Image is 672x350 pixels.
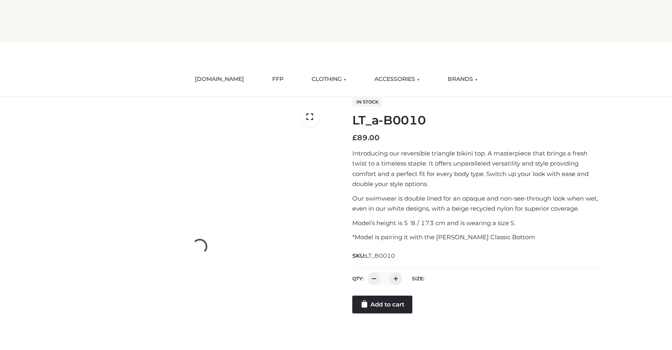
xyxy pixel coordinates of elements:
[412,275,424,282] label: Size:
[352,148,603,189] p: Introducing our reversible triangle bikini top. A masterpiece that brings a fresh twist to a time...
[189,70,250,88] a: [DOMAIN_NAME]
[352,275,364,282] label: QTY:
[352,193,603,214] p: Our swimwear is double lined for an opaque and non-see-through look when wet, even in our white d...
[352,133,357,142] span: £
[352,232,603,242] p: *Model is pairing it with the [PERSON_NAME] Classic Bottom
[352,251,396,261] span: SKU:
[266,70,289,88] a: FFP
[352,113,603,128] h1: LT_a-B0010
[352,296,412,313] a: Add to cart
[442,70,484,88] a: BRANDS
[368,70,426,88] a: ACCESSORIES
[306,70,352,88] a: CLOTHING
[352,133,380,142] bdi: 89.00
[352,97,383,107] span: In stock
[366,252,395,259] span: LT_B0010
[352,218,603,228] p: Model’s height is 5 ‘8 / 173 cm and is wearing a size S.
